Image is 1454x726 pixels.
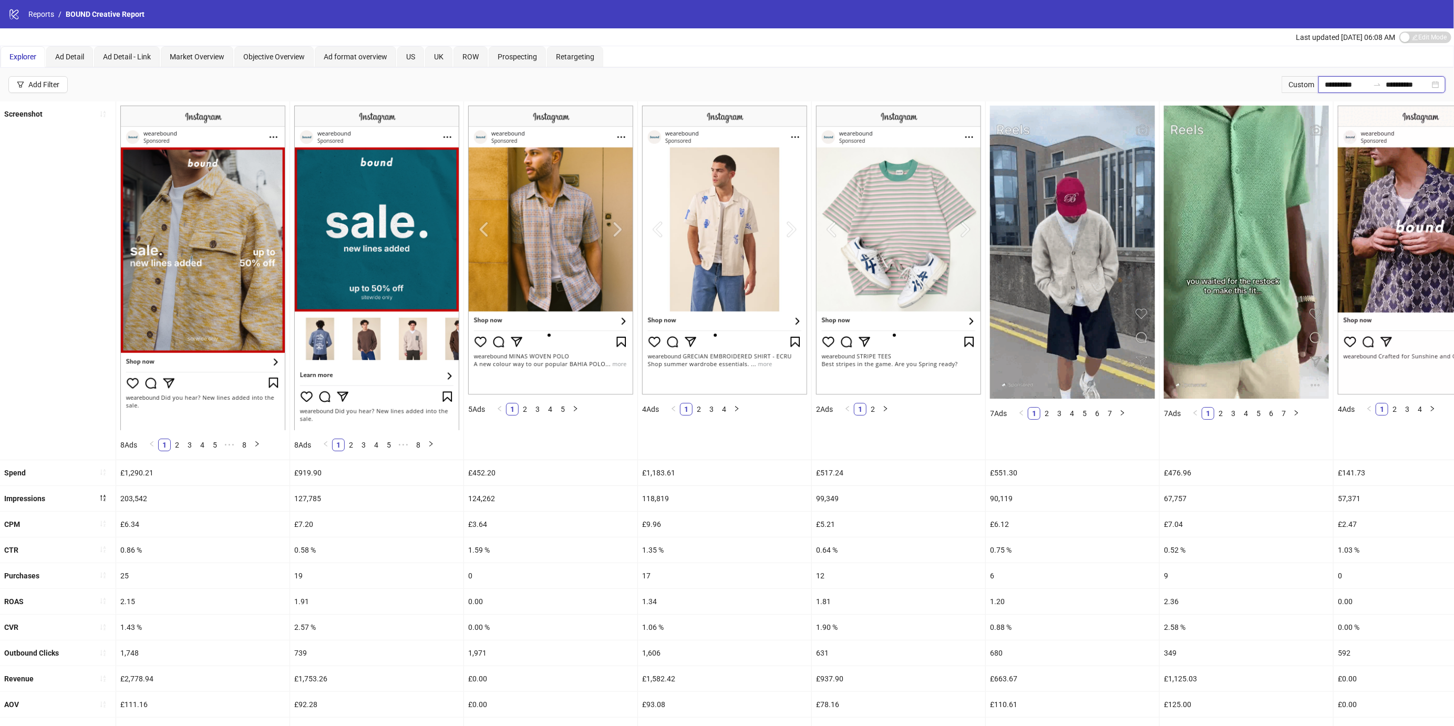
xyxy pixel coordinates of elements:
li: Next Page [879,403,892,416]
a: 1 [159,439,170,451]
div: £0.00 [464,692,637,717]
li: 3 [357,439,370,451]
div: 0.64 % [812,537,985,563]
div: 739 [290,640,463,666]
div: 19 [290,563,463,588]
li: 2 [519,403,531,416]
a: 1 [507,403,518,415]
span: to [1373,80,1381,89]
b: ROAS [4,597,24,606]
img: Screenshot 120226752444340173 [468,106,633,395]
span: 5 Ads [468,405,485,413]
b: CTR [4,546,18,554]
span: 4 Ads [1338,405,1355,413]
div: 1.81 [812,589,985,614]
span: right [734,406,740,412]
li: 5 [209,439,221,451]
button: left [1015,407,1028,420]
a: 2 [1041,408,1053,419]
li: 1 [1376,403,1388,416]
div: £1,183.61 [638,460,811,485]
span: sort-ascending [99,469,107,476]
button: left [319,439,332,451]
div: £937.90 [812,666,985,691]
span: Retargeting [556,53,594,61]
li: 2 [1040,407,1053,420]
div: £7.04 [1160,512,1333,537]
li: 4 [718,403,730,416]
div: £517.24 [812,460,985,485]
span: 4 Ads [642,405,659,413]
button: left [1189,407,1202,420]
div: £476.96 [1160,460,1333,485]
span: Explorer [9,53,36,61]
div: £125.00 [1160,692,1333,717]
li: 4 [544,403,556,416]
img: Screenshot 120227598140070173 [294,106,459,430]
div: 17 [638,563,811,588]
span: left [1366,406,1373,412]
span: ROW [462,53,479,61]
div: £551.30 [986,460,1159,485]
span: Ad Detail [55,53,84,61]
a: 3 [706,403,717,415]
a: 3 [1228,408,1239,419]
div: 124,262 [464,486,637,511]
li: Previous Page [841,403,854,416]
span: left [149,441,155,447]
span: right [572,406,579,412]
span: sort-descending [99,494,107,502]
div: 127,785 [290,486,463,511]
span: swap-right [1373,80,1381,89]
a: 4 [1414,403,1426,415]
div: £92.28 [290,692,463,717]
div: £5.21 [812,512,985,537]
a: 6 [1265,408,1277,419]
li: Next Page [730,403,743,416]
li: 3 [1053,407,1066,420]
a: 6 [1091,408,1103,419]
a: 1 [333,439,344,451]
div: 0.52 % [1160,537,1333,563]
a: 8 [413,439,424,451]
div: Add Filter [28,80,59,89]
a: 2 [1215,408,1226,419]
b: Spend [4,469,26,477]
li: Next Page [251,439,263,451]
div: 25 [116,563,290,588]
span: left [497,406,503,412]
div: 2.15 [116,589,290,614]
li: 2 [693,403,705,416]
a: 2 [693,403,705,415]
div: £1,753.26 [290,666,463,691]
span: filter [17,81,24,88]
span: Ad format overview [324,53,387,61]
a: 5 [383,439,395,451]
a: 3 [358,439,369,451]
a: 2 [519,403,531,415]
a: 4 [1066,408,1078,419]
div: 0.88 % [986,615,1159,640]
li: 8 [412,439,425,451]
span: right [428,441,434,447]
span: right [1293,410,1300,416]
div: 1.34 [638,589,811,614]
li: Next 5 Pages [395,439,412,451]
li: Previous Page [493,403,506,416]
span: Ad Detail - Link [103,53,151,61]
div: 631 [812,640,985,666]
b: AOV [4,700,19,709]
span: Objective Overview [243,53,305,61]
span: sort-ascending [99,624,107,631]
span: right [882,406,889,412]
img: Screenshot 120227812227610173 [1164,106,1329,399]
li: 3 [1401,403,1414,416]
span: Market Overview [170,53,224,61]
span: sort-ascending [99,572,107,579]
button: right [425,439,437,451]
li: 3 [1227,407,1240,420]
div: £2,778.94 [116,666,290,691]
li: Previous Page [667,403,680,416]
img: Screenshot 120226896089610173 [642,106,807,395]
li: 6 [1091,407,1104,420]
